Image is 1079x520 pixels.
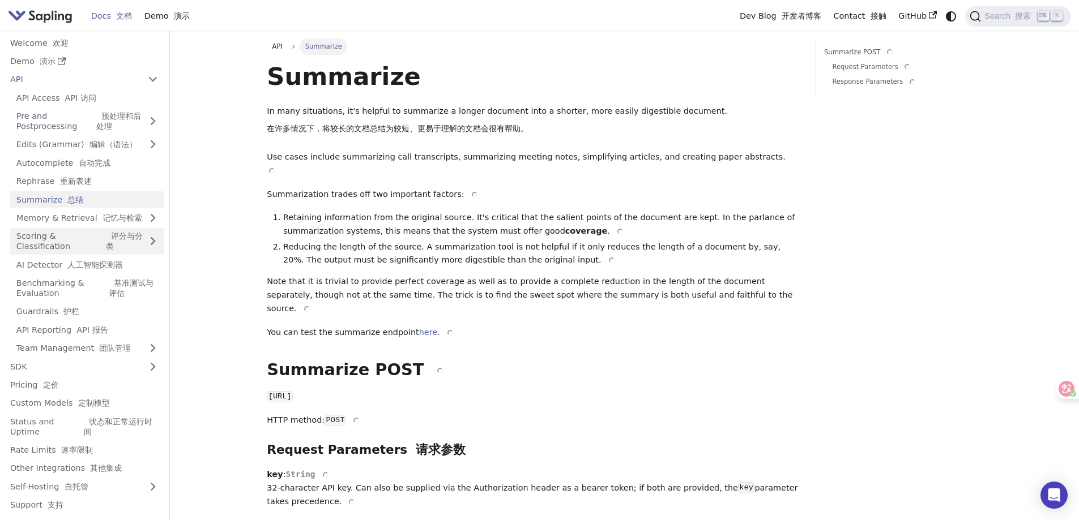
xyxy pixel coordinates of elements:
font: 其他集成 [90,463,122,472]
a: Welcome 欢迎 [4,35,164,51]
span: String [285,470,315,479]
a: Rate Limits 速率限制 [4,442,164,458]
span: Search [981,11,1038,22]
h1: Summarize [267,61,799,92]
a: GitHub [892,7,942,25]
font: 总结 [67,195,83,204]
p: In many situations, it's helpful to summarize a longer document into a shorter, more easily diges... [267,105,799,141]
font: 状态和正常运行时间 [84,417,152,436]
a: Benchmarking & Evaluation 基准测试与评估 [10,275,164,302]
a: Docs 文档 [85,7,138,25]
a: Rephrase 重新表述 [10,173,164,190]
font: 定制模型 [78,398,110,407]
li: Retaining information from the original source. It's critical that the salient points of the docu... [283,211,799,238]
img: Sapling.ai [8,8,72,24]
p: HTTP method: [267,414,799,427]
button: Expand sidebar category 'SDK' [142,358,164,375]
font: 开发者博客 [782,11,821,20]
font: 重新表述 [60,177,92,186]
nav: Breadcrumbs [267,38,799,54]
kbd: K [1051,11,1063,21]
a: Summarize POST [824,47,978,58]
a: Demo 演示 [4,53,164,70]
font: 定价 [43,380,59,389]
h2: Summarize POST [267,360,799,380]
div: Open Intercom Messenger [1040,482,1068,509]
font: 搜索 [1015,11,1031,20]
font: 评分与分类 [106,231,143,251]
span: API [272,42,283,50]
font: 预处理和后处理 [96,111,141,131]
code: key [738,482,754,493]
code: POST [325,415,346,426]
a: here [419,328,437,337]
font: 记忆与检索 [103,213,142,222]
font: 接触 [871,11,886,20]
font: 演示 [40,57,56,66]
font: API 访问 [65,93,96,102]
a: API [4,71,142,88]
a: Response Parameters [832,76,974,87]
a: Self-Hosting 自托管 [4,478,164,495]
h3: Request Parameters [267,442,799,458]
font: 编辑（语法） [89,140,137,149]
p: Note that it is trivial to provide perfect coverage as well as to provide a complete reduction in... [267,275,799,315]
a: Contact 接触 [828,7,893,25]
font: 自动完成 [79,158,110,167]
a: Other Integrations 其他集成 [4,460,164,476]
p: Summarization trades off two important factors: [267,188,799,201]
a: API [267,38,288,54]
a: Edits (Grammar) 编辑（语法） [10,136,164,153]
a: Pre and Postprocessing 预处理和后处理 [10,108,164,135]
font: 请求参数 [416,442,466,457]
span: Summarize [300,38,347,54]
code: [URL] [267,391,293,402]
a: API Access API 访问 [10,89,164,106]
font: 人工智能探测器 [67,260,123,269]
strong: key [267,470,283,479]
a: API Reporting API 报告 [10,321,164,338]
font: 速率限制 [61,445,93,454]
font: 欢迎 [53,38,69,48]
a: Sapling.ai [8,8,76,24]
font: 团队管理 [99,343,131,353]
font: 支持 [48,500,63,509]
font: 护栏 [63,307,79,316]
p: You can test the summarize endpoint . [267,326,799,339]
font: 在许多情况下，将较长的文档总结为较短、更易于理解的文档会很有帮助。 [267,124,528,133]
button: Search (Ctrl+K) [965,6,1071,27]
a: Pricing 定价 [4,377,164,393]
a: Scoring & Classification 评分与分类 [10,228,164,255]
button: Collapse sidebar category 'API' [142,71,164,88]
a: Autocomplete 自动完成 [10,154,164,171]
font: 演示 [174,11,190,20]
p: Use cases include summarizing call transcripts, summarizing meeting notes, simplifying articles, ... [267,151,799,178]
li: Reducing the length of the source. A summarization tool is not helpful if it only reduces the len... [283,240,799,268]
a: Status and Uptime 状态和正常运行时间 [4,413,164,440]
font: 文档 [116,11,132,20]
a: Summarize 总结 [10,191,164,208]
a: Dev Blog 开发者博客 [733,7,828,25]
a: Guardrails 护栏 [10,303,164,320]
a: Demo 演示 [138,7,196,25]
a: Support 支持 [4,497,164,513]
p: : 32-character API key. Can also be supplied via the Authorization header as a bearer token; if b... [267,468,799,508]
button: Switch between dark and light mode (currently system mode) [943,8,959,24]
a: SDK [4,358,142,375]
a: Request Parameters [832,62,974,72]
font: API 报告 [76,325,108,334]
a: Custom Models 定制模型 [4,395,164,411]
a: AI Detector 人工智能探测器 [10,256,164,273]
a: Team Management 团队管理 [10,340,164,356]
font: 基准测试与评估 [109,278,153,298]
a: Memory & Retrieval 记忆与检索 [10,210,164,226]
font: 自托管 [65,482,88,491]
strong: coverage [565,226,607,235]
